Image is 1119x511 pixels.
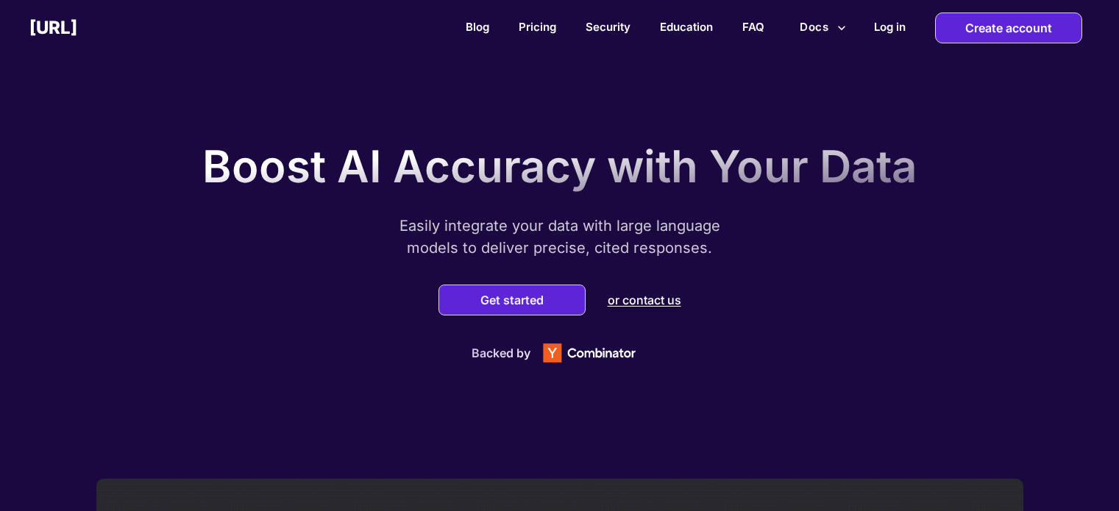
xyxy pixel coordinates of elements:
[608,293,681,307] p: or contact us
[519,20,556,34] a: Pricing
[466,20,489,34] a: Blog
[476,293,548,307] button: Get started
[586,20,630,34] a: Security
[472,346,530,360] p: Backed by
[965,13,1052,43] p: Create account
[874,20,906,34] h2: Log in
[794,13,852,41] button: more
[29,17,77,38] h2: [URL]
[530,335,648,371] img: Y Combinator logo
[202,140,917,193] p: Boost AI Accuracy with Your Data
[742,20,764,34] a: FAQ
[376,215,744,259] p: Easily integrate your data with large language models to deliver precise, cited responses.
[660,20,713,34] a: Education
